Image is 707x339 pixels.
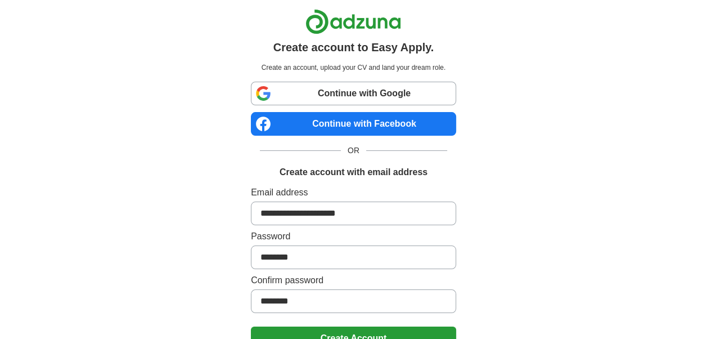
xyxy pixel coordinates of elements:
a: Continue with Facebook [251,112,456,136]
p: Create an account, upload your CV and land your dream role. [253,63,454,73]
h1: Create account with email address [280,166,427,179]
h1: Create account to Easy Apply. [273,39,434,56]
img: Adzuna logo [305,9,401,34]
label: Email address [251,186,456,199]
label: Password [251,230,456,243]
a: Continue with Google [251,82,456,105]
label: Confirm password [251,274,456,287]
span: OR [341,145,366,157]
